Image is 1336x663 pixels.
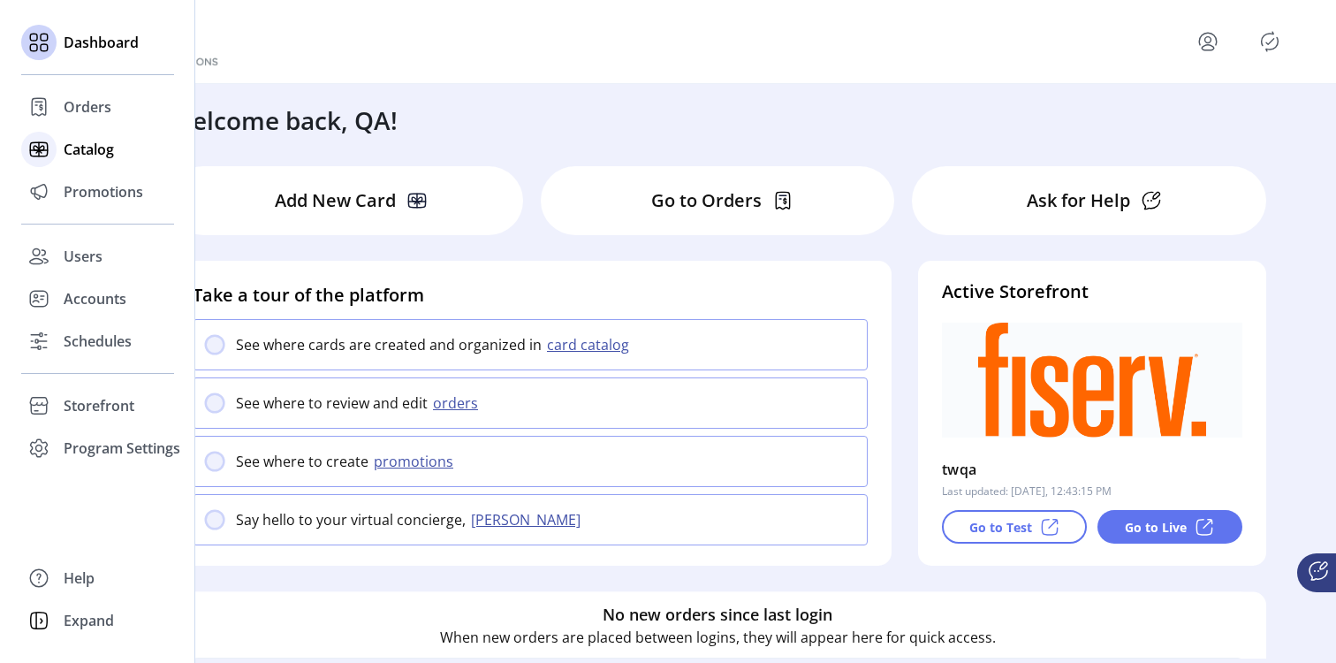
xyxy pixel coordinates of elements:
h4: Take a tour of the platform [193,282,868,309]
button: menu [1194,27,1222,56]
span: Help [64,568,95,589]
p: Say hello to your virtual concierge, [236,509,466,530]
span: Program Settings [64,438,180,459]
p: Add New Card [275,187,396,214]
p: See where to create [236,451,368,472]
button: [PERSON_NAME] [466,509,591,530]
p: Go to Live [1125,518,1187,537]
p: Last updated: [DATE], 12:43:15 PM [942,484,1112,499]
span: Expand [64,610,114,631]
h6: No new orders since last login [603,603,832,627]
span: Catalog [64,139,114,160]
p: twqa [942,455,977,484]
button: promotions [368,451,464,472]
p: When new orders are placed between logins, they will appear here for quick access. [440,627,996,648]
button: card catalog [542,334,640,355]
p: Ask for Help [1027,187,1130,214]
button: orders [428,392,489,414]
p: Go to Orders [651,187,762,214]
p: See where to review and edit [236,392,428,414]
p: Go to Test [969,518,1032,537]
span: Storefront [64,395,134,416]
span: Users [64,246,102,267]
h3: Welcome back, QA! [170,102,398,139]
span: Accounts [64,288,126,309]
p: See where cards are created and organized in [236,334,542,355]
span: Orders [64,96,111,118]
span: Schedules [64,331,132,352]
span: Promotions [64,181,143,202]
button: Publisher Panel [1256,27,1284,56]
h4: Active Storefront [942,278,1242,305]
span: Dashboard [64,32,139,53]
